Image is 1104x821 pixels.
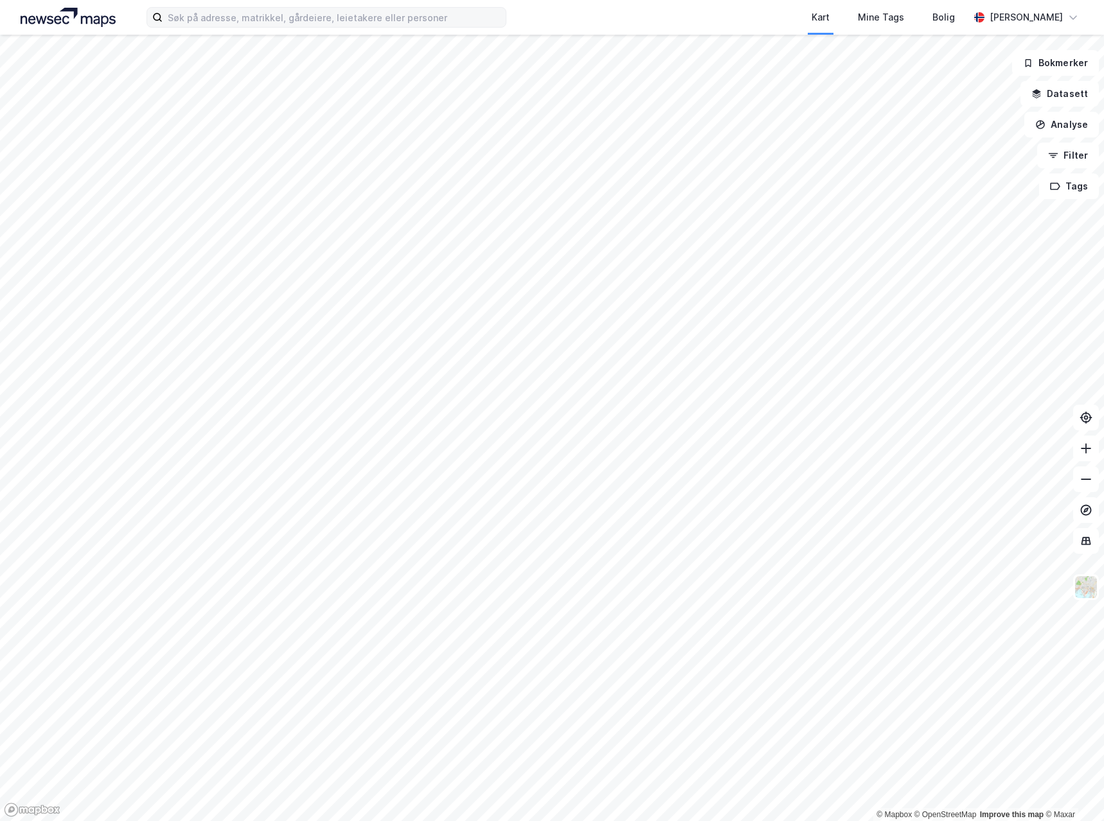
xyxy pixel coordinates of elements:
[163,8,506,27] input: Søk på adresse, matrikkel, gårdeiere, leietakere eller personer
[812,10,830,25] div: Kart
[1040,759,1104,821] div: Kontrollprogram for chat
[858,10,904,25] div: Mine Tags
[1040,759,1104,821] iframe: Chat Widget
[990,10,1063,25] div: [PERSON_NAME]
[932,10,955,25] div: Bolig
[21,8,116,27] img: logo.a4113a55bc3d86da70a041830d287a7e.svg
